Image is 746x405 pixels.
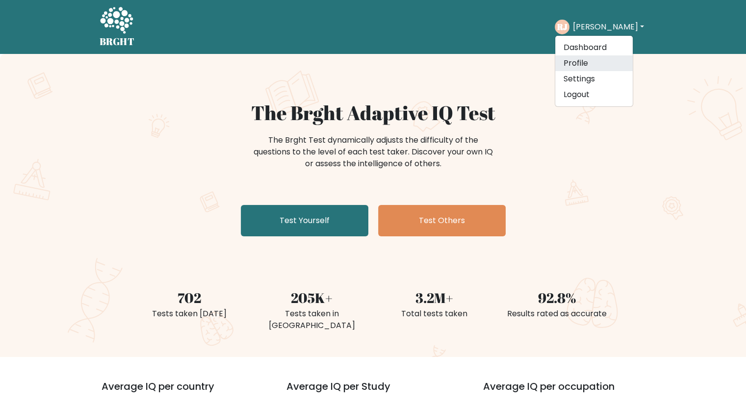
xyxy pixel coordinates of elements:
[286,380,460,404] h3: Average IQ per Study
[102,380,251,404] h3: Average IQ per country
[257,287,367,308] div: 205K+
[100,36,135,48] h5: BRGHT
[241,205,368,236] a: Test Yourself
[251,134,496,170] div: The Brght Test dynamically adjusts the difficulty of the questions to the level of each test take...
[134,101,613,125] h1: The Brght Adaptive IQ Test
[555,71,633,87] a: Settings
[379,308,490,320] div: Total tests taken
[257,308,367,331] div: Tests taken in [GEOGRAPHIC_DATA]
[134,308,245,320] div: Tests taken [DATE]
[483,380,656,404] h3: Average IQ per occupation
[555,55,633,71] a: Profile
[569,21,646,33] button: [PERSON_NAME]
[379,287,490,308] div: 3.2M+
[502,287,613,308] div: 92.8%
[100,4,135,50] a: BRGHT
[134,287,245,308] div: 702
[378,205,506,236] a: Test Others
[555,40,633,55] a: Dashboard
[557,21,567,32] text: RJ
[555,87,633,102] a: Logout
[502,308,613,320] div: Results rated as accurate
